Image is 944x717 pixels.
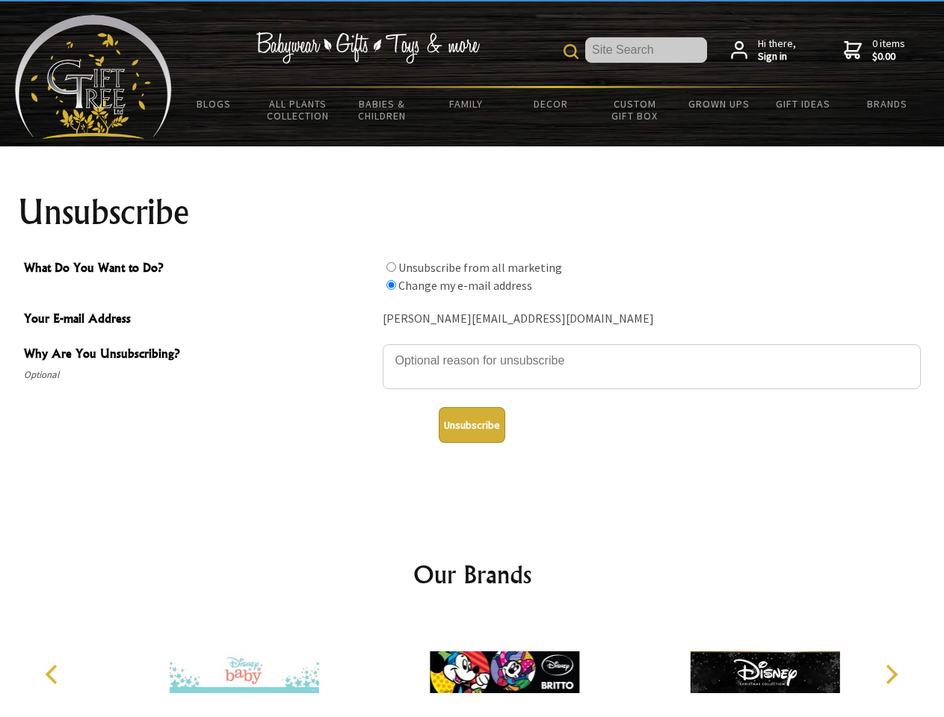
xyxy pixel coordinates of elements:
[24,309,375,331] span: Your E-mail Address
[872,37,905,63] span: 0 items
[845,88,930,119] a: Brands
[24,344,375,366] span: Why Are You Unsubscribing?
[731,37,796,63] a: Hi there,Sign in
[508,88,593,119] a: Decor
[872,50,905,63] strong: $0.00
[593,88,677,131] a: Custom Gift Box
[758,50,796,63] strong: Sign in
[844,37,905,63] a: 0 items$0.00
[340,88,425,131] a: Babies & Children
[761,88,845,119] a: Gift Ideas
[564,44,579,59] img: product search
[256,88,341,131] a: All Plants Collection
[24,258,375,280] span: What Do You Want to Do?
[37,658,70,691] button: Previous
[172,88,256,119] a: BLOGS
[585,37,707,63] input: Site Search
[15,15,172,139] img: Babyware - Gifts - Toys and more...
[18,194,927,230] h1: Unsubscribe
[386,280,396,290] input: What Do You Want to Do?
[24,366,375,384] span: Optional
[386,262,396,272] input: What Do You Want to Do?
[383,308,921,331] div: [PERSON_NAME][EMAIL_ADDRESS][DOMAIN_NAME]
[758,37,796,63] span: Hi there,
[439,407,505,443] button: Unsubscribe
[398,260,562,275] label: Unsubscribe from all marketing
[676,88,761,119] a: Grown Ups
[383,344,921,389] textarea: Why Are You Unsubscribing?
[398,278,532,293] label: Change my e-mail address
[425,88,509,119] a: Family
[30,556,915,592] h2: Our Brands
[874,658,907,691] button: Next
[256,32,480,63] img: Babywear - Gifts - Toys & more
